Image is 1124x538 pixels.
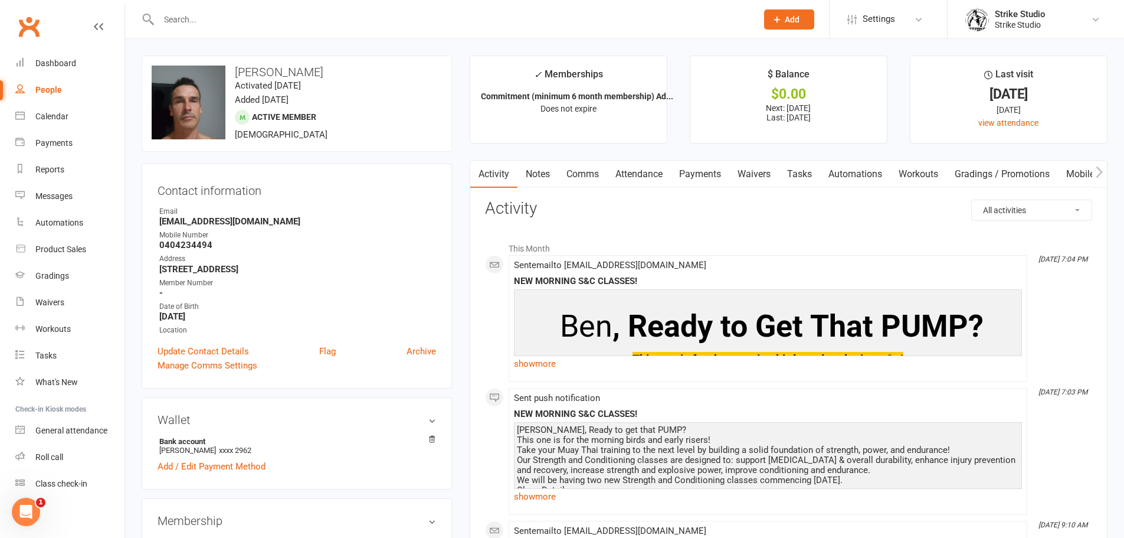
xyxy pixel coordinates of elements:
[965,8,989,31] img: thumb_image1723780799.png
[779,161,820,188] a: Tasks
[946,161,1058,188] a: Gradings / Promotions
[35,218,83,227] div: Automations
[558,161,607,188] a: Comms
[35,85,62,94] div: People
[633,352,903,366] span: This one is for the morning birds and early risers🐦‍⬛!
[514,409,1022,419] div: NEW MORNING S&C CLASSES!
[978,118,1038,128] a: view attendance
[540,104,597,113] span: Does not expire
[671,161,729,188] a: Payments
[159,288,436,298] strong: -
[534,69,542,80] i: ✓
[15,50,124,77] a: Dashboard
[514,260,706,270] span: Sent email to [EMAIL_ADDRESS][DOMAIN_NAME]
[15,418,124,444] a: General attendance kiosk mode
[481,92,673,101] strong: Commitment (minimum 6 month membership) Ad...
[15,444,124,471] a: Roll call
[15,343,124,369] a: Tasks
[607,161,671,188] a: Attendance
[15,130,124,156] a: Payments
[1038,255,1087,263] i: [DATE] 7:04 PM
[35,298,64,307] div: Waivers
[729,161,779,188] a: Waivers
[15,77,124,103] a: People
[1038,521,1087,529] i: [DATE] 9:10 AM
[159,230,436,241] div: Mobile Number
[517,425,1019,526] div: [PERSON_NAME], Ready to get that PUMP? This one is for the morning birds and early risers! Take y...
[159,311,436,322] strong: [DATE]
[35,479,87,488] div: Class check-in
[701,88,876,100] div: $0.00
[35,351,57,360] div: Tasks
[14,12,44,41] a: Clubworx
[612,308,984,344] span: , Ready to Get That PUMP?
[159,437,430,446] strong: Bank account
[15,369,124,396] a: What's New
[15,103,124,130] a: Calendar
[235,80,301,91] time: Activated [DATE]
[560,308,612,344] span: Ben
[35,377,78,387] div: What's New
[1038,388,1087,396] i: [DATE] 7:03 PM
[35,271,69,281] div: Gradings
[35,452,63,462] div: Roll call
[219,446,251,455] span: xxxx 2962
[15,471,124,497] a: Class kiosk mode
[159,301,436,312] div: Date of Birth
[158,358,257,373] a: Manage Comms Settings
[159,278,436,289] div: Member Number
[35,191,73,201] div: Messages
[319,344,336,358] a: Flag
[15,289,124,316] a: Waivers
[514,393,600,403] span: Sent push notification
[15,316,124,343] a: Workouts
[158,344,249,358] a: Update Contact Details
[35,112,68,121] div: Calendar
[863,6,895,32] span: Settings
[995,9,1046,19] div: Strike Studio
[995,19,1046,30] div: Strike Studio
[35,244,86,254] div: Product Sales
[820,161,890,188] a: Automations
[514,276,1022,286] div: NEW MORNING S&C CLASSES!
[235,129,327,140] span: [DEMOGRAPHIC_DATA]
[407,344,436,358] a: Archive
[159,264,436,275] strong: [STREET_ADDRESS]
[514,488,1022,505] a: show more
[158,413,436,426] h3: Wallet
[159,216,436,227] strong: [EMAIL_ADDRESS][DOMAIN_NAME]
[12,498,40,526] iframe: Intercom live chat
[470,161,517,188] a: Activity
[155,11,749,28] input: Search...
[534,67,603,89] div: Memberships
[485,236,1092,255] li: This Month
[921,88,1096,100] div: [DATE]
[514,356,1022,372] a: show more
[159,253,436,265] div: Address
[159,325,436,336] div: Location
[235,94,289,105] time: Added [DATE]
[768,67,810,88] div: $ Balance
[158,459,266,474] a: Add / Edit Payment Method
[485,200,1092,218] h3: Activity
[35,58,76,68] div: Dashboard
[517,161,558,188] a: Notes
[152,66,442,79] h3: [PERSON_NAME]
[1058,161,1122,188] a: Mobile App
[158,435,436,457] li: [PERSON_NAME]
[159,206,436,217] div: Email
[35,138,73,148] div: Payments
[152,66,225,139] img: image1738666662.png
[514,526,706,536] span: Sent email to [EMAIL_ADDRESS][DOMAIN_NAME]
[15,210,124,236] a: Automations
[158,180,436,197] h3: Contact information
[984,67,1033,88] div: Last visit
[701,103,876,122] p: Next: [DATE] Last: [DATE]
[36,498,45,507] span: 1
[159,240,436,250] strong: 0404234494
[35,165,64,174] div: Reports
[764,9,814,30] button: Add
[15,183,124,210] a: Messages
[785,15,799,24] span: Add
[15,156,124,183] a: Reports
